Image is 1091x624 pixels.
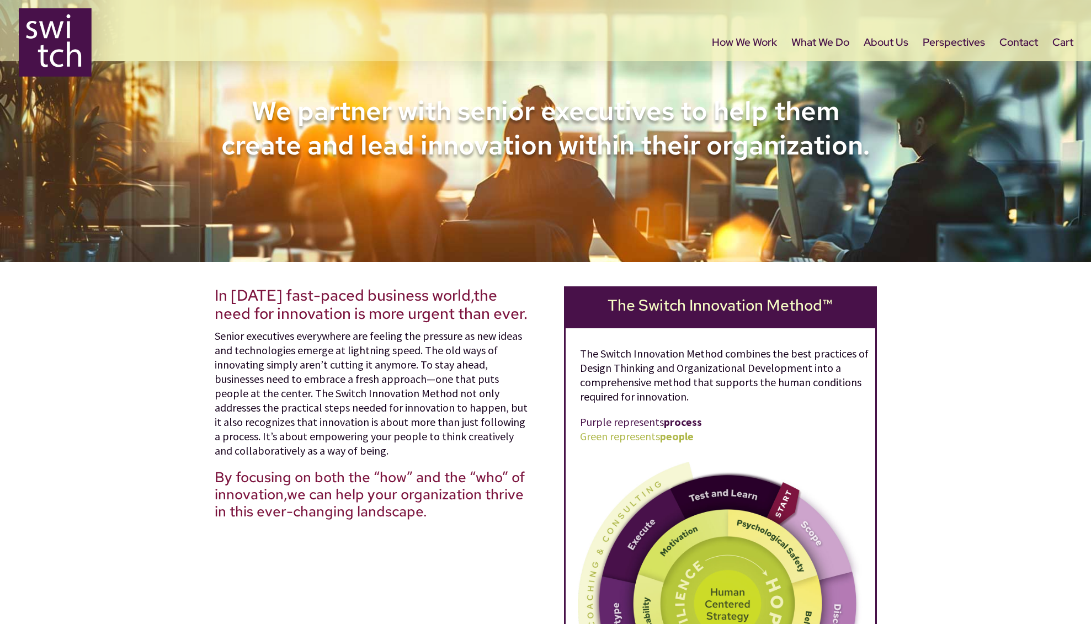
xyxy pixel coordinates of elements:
[923,39,985,85] a: Perspectives
[580,415,702,429] span: Purple represents
[215,485,524,521] span: we can help your organization thrive in this ever-changing landscape.
[215,94,877,168] h1: We partner with senior executives to help them create and lead innovation within their organization.
[664,415,702,429] strong: process
[999,39,1038,85] a: Contact
[215,329,528,469] p: Senior executives everywhere are feeling the pressure as new ideas and technologies emerge at lig...
[215,285,528,324] span: the need for innovation is more urgent than ever.
[573,296,868,321] h2: The Switch Innovation Method™
[580,346,870,415] p: The Switch Innovation Method combines the best practices of Design Thinking and Organizational De...
[580,429,694,443] span: Green represents
[1052,39,1073,85] a: Cart
[660,429,694,443] strong: people
[712,39,777,85] a: How We Work
[215,285,473,306] span: In [DATE] fast-paced business world,
[791,39,849,85] a: What We Do
[864,39,908,85] a: About Us
[215,468,525,504] span: By focusing on both the “how” and the “who” of innovation,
